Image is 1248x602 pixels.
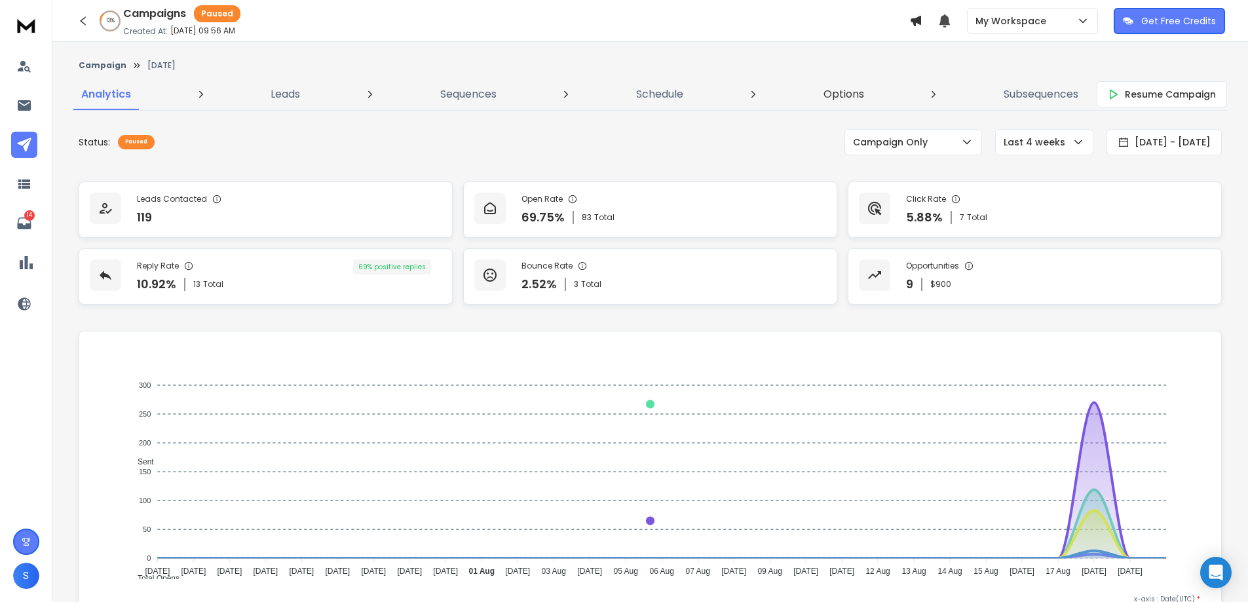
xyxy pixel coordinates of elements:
[139,410,151,418] tspan: 250
[432,79,504,110] a: Sequences
[253,567,278,576] tspan: [DATE]
[361,567,386,576] tspan: [DATE]
[147,554,151,562] tspan: 0
[128,574,180,583] span: Total Opens
[974,567,998,576] tspan: 15 Aug
[521,275,557,293] p: 2.52 %
[906,275,913,293] p: 9
[848,248,1222,305] a: Opportunities9$900
[81,86,131,102] p: Analytics
[937,567,962,576] tspan: 14 Aug
[137,208,152,227] p: 119
[960,212,964,223] span: 7
[1004,136,1070,149] p: Last 4 weeks
[906,261,959,271] p: Opportunities
[757,567,782,576] tspan: 09 Aug
[137,275,176,293] p: 10.92 %
[217,567,242,576] tspan: [DATE]
[143,525,151,533] tspan: 50
[1004,86,1078,102] p: Subsequences
[106,17,115,25] p: 13 %
[24,210,35,221] p: 14
[542,567,566,576] tspan: 03 Aug
[137,261,179,271] p: Reply Rate
[463,181,837,238] a: Open Rate69.75%83Total
[271,86,300,102] p: Leads
[73,79,139,110] a: Analytics
[79,248,453,305] a: Reply Rate10.92%13Total69% positive replies
[628,79,691,110] a: Schedule
[13,13,39,37] img: logo
[865,567,890,576] tspan: 12 Aug
[170,26,235,36] p: [DATE] 09:56 AM
[1046,567,1070,576] tspan: 17 Aug
[147,60,176,71] p: [DATE]
[137,194,207,204] p: Leads Contacted
[13,563,39,589] button: S
[118,135,155,149] div: Paused
[829,567,854,576] tspan: [DATE]
[193,279,200,290] span: 13
[440,86,497,102] p: Sequences
[906,194,946,204] p: Click Rate
[145,567,170,576] tspan: [DATE]
[79,181,453,238] a: Leads Contacted119
[397,567,422,576] tspan: [DATE]
[1097,81,1227,107] button: Resume Campaign
[1010,567,1034,576] tspan: [DATE]
[1114,8,1225,34] button: Get Free Credits
[1082,567,1106,576] tspan: [DATE]
[685,567,709,576] tspan: 07 Aug
[721,567,746,576] tspan: [DATE]
[823,86,864,102] p: Options
[128,457,154,466] span: Sent
[1118,567,1143,576] tspan: [DATE]
[505,567,530,576] tspan: [DATE]
[577,567,602,576] tspan: [DATE]
[203,279,223,290] span: Total
[581,279,601,290] span: Total
[325,567,350,576] tspan: [DATE]
[1141,14,1216,28] p: Get Free Credits
[613,567,637,576] tspan: 05 Aug
[139,381,151,389] tspan: 300
[930,279,951,290] p: $ 900
[123,26,168,37] p: Created At:
[194,5,240,22] div: Paused
[181,567,206,576] tspan: [DATE]
[289,567,314,576] tspan: [DATE]
[139,497,151,504] tspan: 100
[139,439,151,447] tspan: 200
[521,261,573,271] p: Bounce Rate
[521,194,563,204] p: Open Rate
[816,79,872,110] a: Options
[79,60,126,71] button: Campaign
[636,86,683,102] p: Schedule
[848,181,1222,238] a: Click Rate5.88%7Total
[433,567,458,576] tspan: [DATE]
[582,212,592,223] span: 83
[853,136,933,149] p: Campaign Only
[906,208,943,227] p: 5.88 %
[793,567,818,576] tspan: [DATE]
[11,210,37,236] a: 14
[574,279,578,290] span: 3
[901,567,926,576] tspan: 13 Aug
[123,6,186,22] h1: Campaigns
[263,79,308,110] a: Leads
[967,212,987,223] span: Total
[139,468,151,476] tspan: 150
[353,259,431,274] div: 69 % positive replies
[594,212,615,223] span: Total
[996,79,1086,110] a: Subsequences
[1200,557,1232,588] div: Open Intercom Messenger
[463,248,837,305] a: Bounce Rate2.52%3Total
[468,567,495,576] tspan: 01 Aug
[521,208,565,227] p: 69.75 %
[79,136,110,149] p: Status:
[1106,129,1222,155] button: [DATE] - [DATE]
[649,567,673,576] tspan: 06 Aug
[975,14,1051,28] p: My Workspace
